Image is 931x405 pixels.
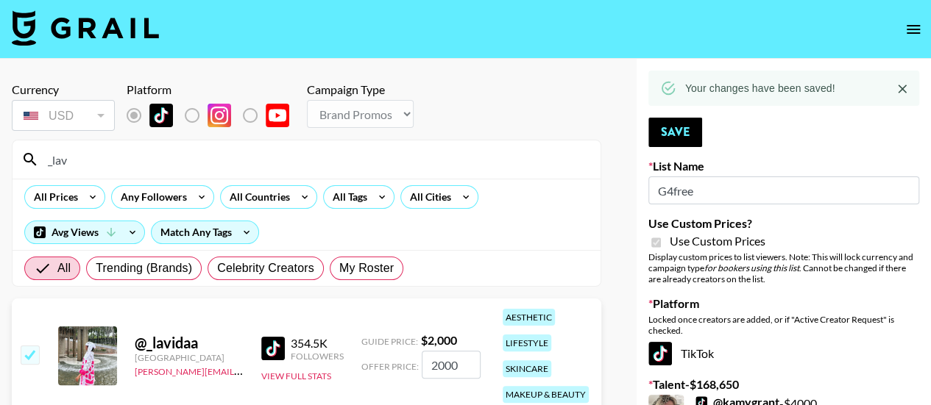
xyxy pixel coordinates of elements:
div: aesthetic [503,309,555,326]
div: Currency [12,82,115,97]
img: TikTok [149,104,173,127]
div: Your changes have been saved! [685,75,835,101]
button: Save [648,118,702,147]
div: 354.5K [291,336,344,351]
div: All Tags [324,186,370,208]
em: for bookers using this list [704,262,799,273]
div: Platform [127,82,301,97]
div: Campaign Type [307,82,414,97]
div: Any Followers [112,186,190,208]
div: Currency is locked to USD [12,97,115,134]
span: Trending (Brands) [96,259,192,277]
label: List Name [648,159,919,173]
img: Instagram [208,104,231,127]
span: Use Custom Prices [670,234,765,248]
strong: $ 2,000 [421,333,457,347]
div: Display custom prices to list viewers. Note: This will lock currency and campaign type . Cannot b... [648,251,919,284]
div: Avg Views [25,221,144,243]
img: TikTok [261,337,285,360]
img: YouTube [266,104,289,127]
button: View Full Stats [261,370,331,381]
label: Talent - $ 168,650 [648,377,919,392]
label: Platform [648,296,919,311]
div: All Cities [401,186,454,208]
input: Search by User Name [39,148,592,171]
img: Grail Talent [12,10,159,46]
div: @ _lavidaa [135,334,244,352]
div: Followers [291,351,344,362]
img: TikTok [648,342,672,365]
span: Celebrity Creators [217,259,314,277]
div: Match Any Tags [152,221,258,243]
div: Locked once creators are added, or if "Active Creator Request" is checked. [648,314,919,336]
button: Close [891,78,913,100]
div: [GEOGRAPHIC_DATA] [135,352,244,363]
a: [PERSON_NAME][EMAIL_ADDRESS][PERSON_NAME][DOMAIN_NAME] [135,363,422,377]
span: Guide Price: [361,336,418,347]
div: All Prices [25,186,81,208]
label: Use Custom Prices? [648,216,919,231]
input: 2,000 [422,351,481,379]
div: All Countries [221,186,293,208]
div: USD [15,103,112,129]
div: List locked to TikTok. [127,100,301,131]
button: open drawer [899,15,928,44]
span: Offer Price: [361,361,419,372]
div: lifestyle [503,334,551,351]
div: TikTok [648,342,919,365]
div: skincare [503,360,551,377]
div: makeup & beauty [503,386,589,403]
span: All [57,259,71,277]
span: My Roster [339,259,394,277]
